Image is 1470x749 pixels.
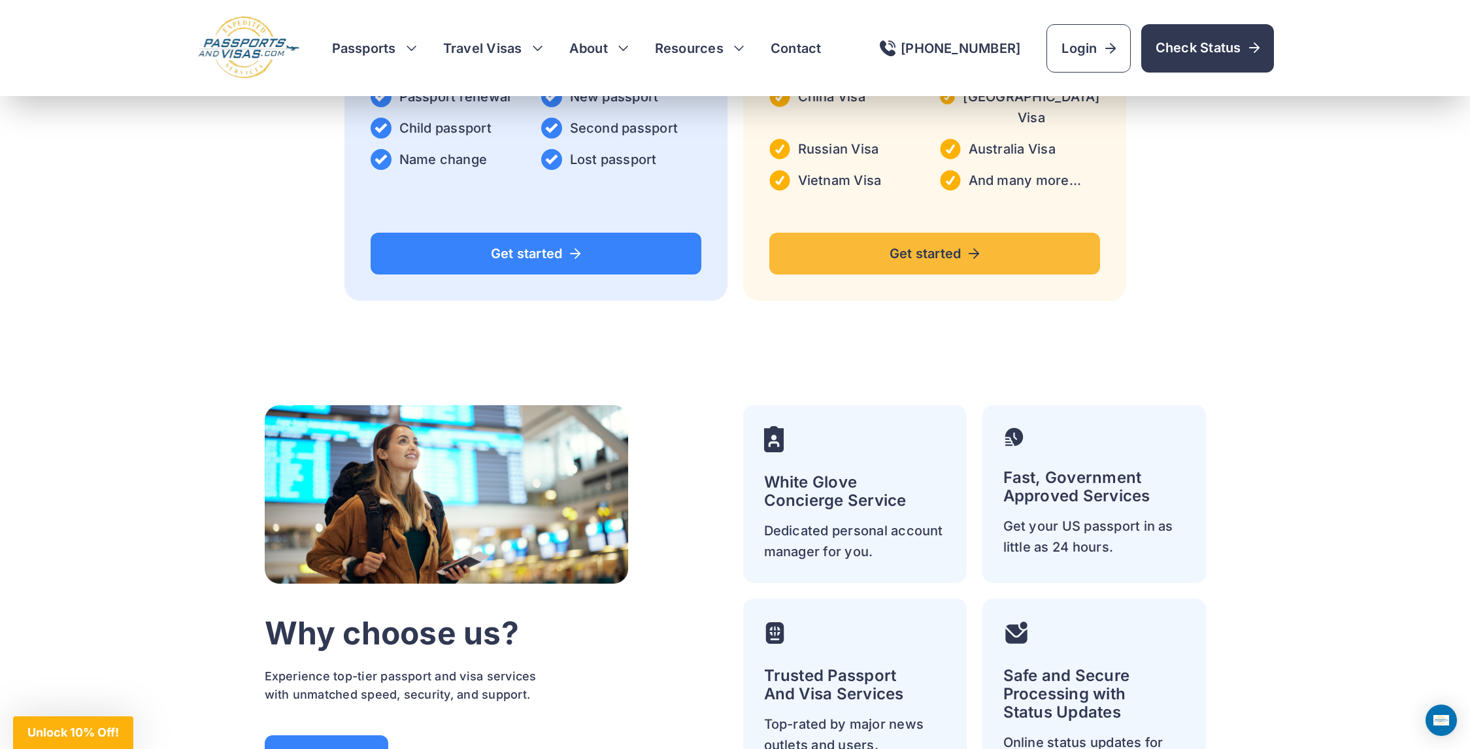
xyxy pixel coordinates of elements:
[771,39,822,58] a: Contact
[265,405,628,584] img: Why choose us?
[332,39,417,58] h3: Passports
[769,139,929,159] li: Russian Visa
[388,247,684,260] span: Get started
[764,520,946,562] p: Dedicated personal account manager for you.
[1426,705,1457,736] div: Open Intercom Messenger
[569,39,608,58] a: About
[769,233,1100,275] a: Get started
[769,86,929,128] li: China Visa
[13,716,133,749] div: Unlock 10% Off!
[655,39,744,58] h3: Resources
[1061,39,1115,58] span: Login
[940,86,1100,128] li: [GEOGRAPHIC_DATA] Visa
[769,170,929,191] li: Vietnam Visa
[880,41,1020,56] a: [PHONE_NUMBER]
[786,247,1083,260] span: Get started
[265,615,628,652] h2: Why choose us?
[27,725,119,739] span: Unlock 10% Off!
[1003,667,1185,722] h4: Safe and Secure Processing with Status Updates
[1141,24,1274,73] a: Check Status
[940,170,1100,191] li: And many more...
[541,118,701,139] li: Second passport
[371,86,531,107] li: Passport renewal
[1003,469,1185,505] h4: Fast, Government Approved Services
[1156,39,1260,57] span: Check Status
[371,118,531,139] li: Child passport
[940,139,1100,159] li: Australia Visa
[371,149,531,170] li: Name change
[764,667,946,703] h4: Trusted Passport And Visa Services
[541,86,701,107] li: New passport
[1003,516,1185,558] p: Get your US passport in as little as 24 hours.
[764,473,946,510] h4: White Glove Concierge Service
[197,16,301,80] img: Logo
[541,149,701,170] li: Lost passport
[443,39,543,58] h3: Travel Visas
[1046,24,1130,73] a: Login
[371,233,701,275] a: Get started
[265,667,628,704] p: Experience top-tier passport and visa services with unmatched speed, security, and support.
